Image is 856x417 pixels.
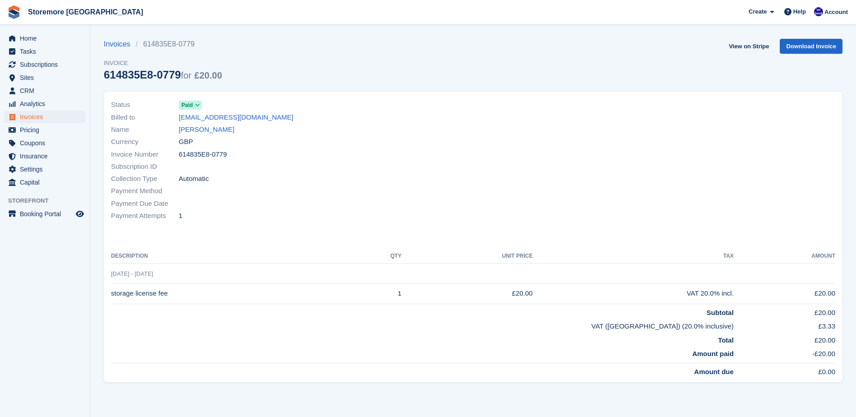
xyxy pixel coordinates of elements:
span: 614835E8-0779 [179,149,227,160]
span: for [181,70,191,80]
span: Help [793,7,806,16]
td: -£20.00 [734,345,835,363]
span: Invoice [104,59,222,68]
a: Paid [179,100,202,110]
span: Billed to [111,112,179,123]
img: stora-icon-8386f47178a22dfd0bd8f6a31ec36ba5ce8667c1dd55bd0f319d3a0aa187defe.svg [7,5,21,19]
span: Subscription ID [111,162,179,172]
td: £0.00 [734,363,835,377]
img: Angela [814,7,823,16]
span: Invoice Number [111,149,179,160]
span: Payment Attempts [111,211,179,221]
a: [PERSON_NAME] [179,125,234,135]
a: [EMAIL_ADDRESS][DOMAIN_NAME] [179,112,293,123]
span: Paid [181,101,193,109]
span: Payment Due Date [111,199,179,209]
span: Booking Portal [20,208,74,220]
span: Invoices [20,111,74,123]
td: £20.00 [734,304,835,318]
a: Download Invoice [780,39,842,54]
span: [DATE] - [DATE] [111,270,153,277]
span: Insurance [20,150,74,162]
td: £20.00 [734,283,835,304]
a: menu [5,111,85,123]
a: View on Stripe [725,39,773,54]
a: menu [5,163,85,176]
span: Pricing [20,124,74,136]
span: Create [749,7,767,16]
th: QTY [354,249,401,264]
td: storage license fee [111,283,354,304]
span: Status [111,100,179,110]
td: £20.00 [734,332,835,346]
a: menu [5,208,85,220]
strong: Amount due [694,368,734,375]
a: menu [5,71,85,84]
span: Currency [111,137,179,147]
th: Description [111,249,354,264]
a: Preview store [74,208,85,219]
div: VAT 20.0% incl. [532,288,733,299]
a: menu [5,97,85,110]
span: Account [824,8,848,17]
a: menu [5,124,85,136]
td: £20.00 [402,283,533,304]
a: Invoices [104,39,136,50]
a: menu [5,176,85,189]
th: Tax [532,249,733,264]
td: 1 [354,283,401,304]
a: menu [5,32,85,45]
nav: breadcrumbs [104,39,222,50]
th: Amount [734,249,835,264]
strong: Total [718,336,734,344]
span: Storefront [8,196,90,205]
span: CRM [20,84,74,97]
span: Coupons [20,137,74,149]
span: £20.00 [194,70,222,80]
a: menu [5,58,85,71]
div: 614835E8-0779 [104,69,222,81]
td: VAT ([GEOGRAPHIC_DATA]) (20.0% inclusive) [111,318,734,332]
span: Sites [20,71,74,84]
span: Home [20,32,74,45]
span: Payment Method [111,186,179,196]
td: £3.33 [734,318,835,332]
a: menu [5,84,85,97]
span: Tasks [20,45,74,58]
span: Automatic [179,174,209,184]
span: Capital [20,176,74,189]
span: Settings [20,163,74,176]
a: menu [5,150,85,162]
span: Subscriptions [20,58,74,71]
a: Storemore [GEOGRAPHIC_DATA] [24,5,147,19]
span: Analytics [20,97,74,110]
span: 1 [179,211,182,221]
a: menu [5,137,85,149]
span: Name [111,125,179,135]
a: menu [5,45,85,58]
th: Unit Price [402,249,533,264]
span: GBP [179,137,193,147]
span: Collection Type [111,174,179,184]
strong: Amount paid [692,350,734,357]
strong: Subtotal [707,309,734,316]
